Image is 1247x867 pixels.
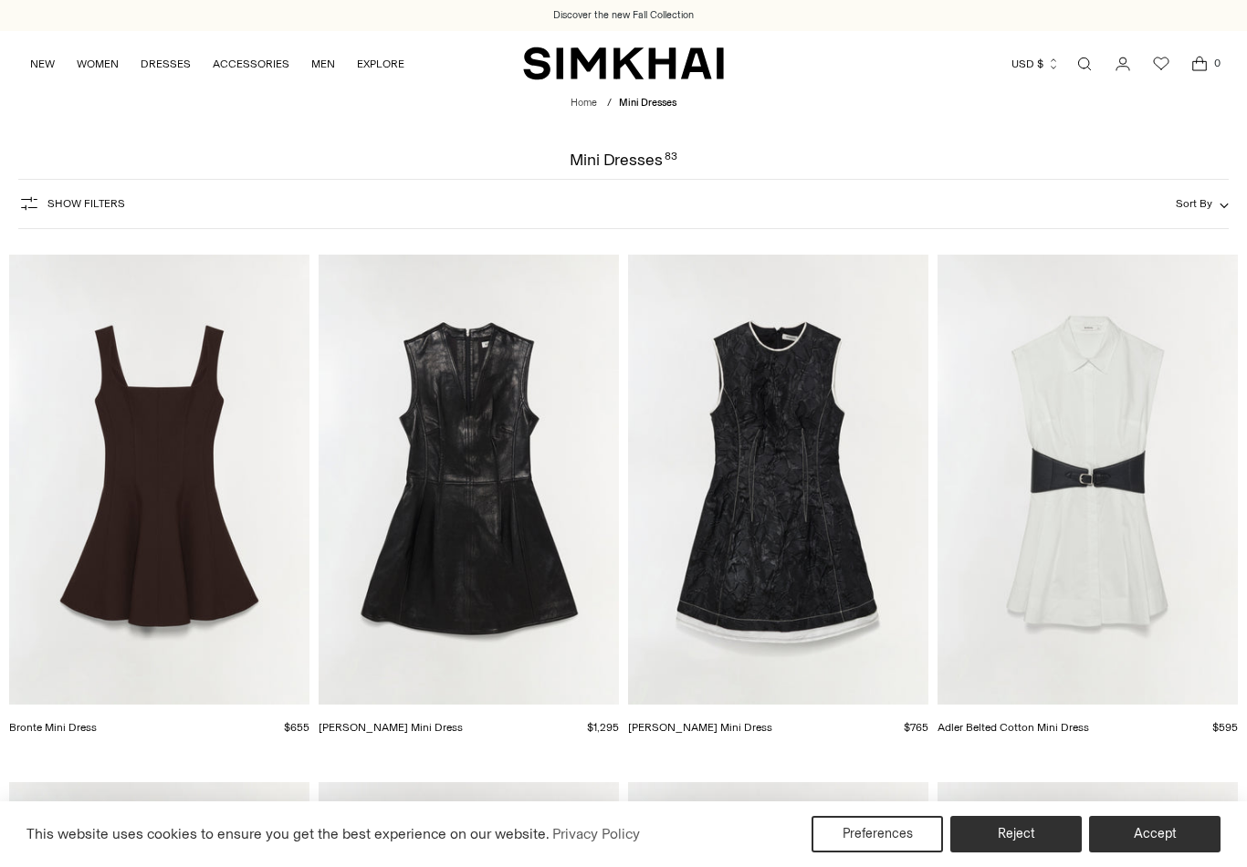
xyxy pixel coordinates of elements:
[1089,816,1221,852] button: Accept
[18,189,125,218] button: Show Filters
[628,721,772,734] a: [PERSON_NAME] Mini Dress
[1181,46,1218,82] a: Open cart modal
[587,721,619,734] span: $1,295
[1212,721,1238,734] span: $595
[9,721,97,734] a: Bronte Mini Dress
[1066,46,1103,82] a: Open search modal
[553,8,694,23] a: Discover the new Fall Collection
[938,721,1089,734] a: Adler Belted Cotton Mini Dress
[571,97,597,109] a: Home
[938,255,1238,705] a: Adler Belted Cotton Mini Dress
[904,721,928,734] span: $765
[619,97,676,109] span: Mini Dresses
[311,44,335,84] a: MEN
[213,44,289,84] a: ACCESSORIES
[1143,46,1179,82] a: Wishlist
[950,816,1082,852] button: Reject
[9,255,309,705] a: Bronte Mini Dress
[1176,193,1229,214] button: Sort By
[30,44,55,84] a: NEW
[141,44,191,84] a: DRESSES
[1176,197,1212,210] span: Sort By
[550,820,643,848] a: Privacy Policy (opens in a new tab)
[284,721,309,734] span: $655
[319,255,619,705] a: Juliette Leather Mini Dress
[628,255,928,705] a: Audrina Jacquard Mini Dress
[570,151,676,168] h1: Mini Dresses
[523,46,724,81] a: SIMKHAI
[607,96,612,111] div: /
[571,96,676,111] nav: breadcrumbs
[1209,55,1225,71] span: 0
[665,151,677,168] div: 83
[26,825,550,842] span: This website uses cookies to ensure you get the best experience on our website.
[47,197,125,210] span: Show Filters
[1011,44,1060,84] button: USD $
[812,816,943,852] button: Preferences
[319,721,463,734] a: [PERSON_NAME] Mini Dress
[77,44,119,84] a: WOMEN
[357,44,404,84] a: EXPLORE
[1105,46,1141,82] a: Go to the account page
